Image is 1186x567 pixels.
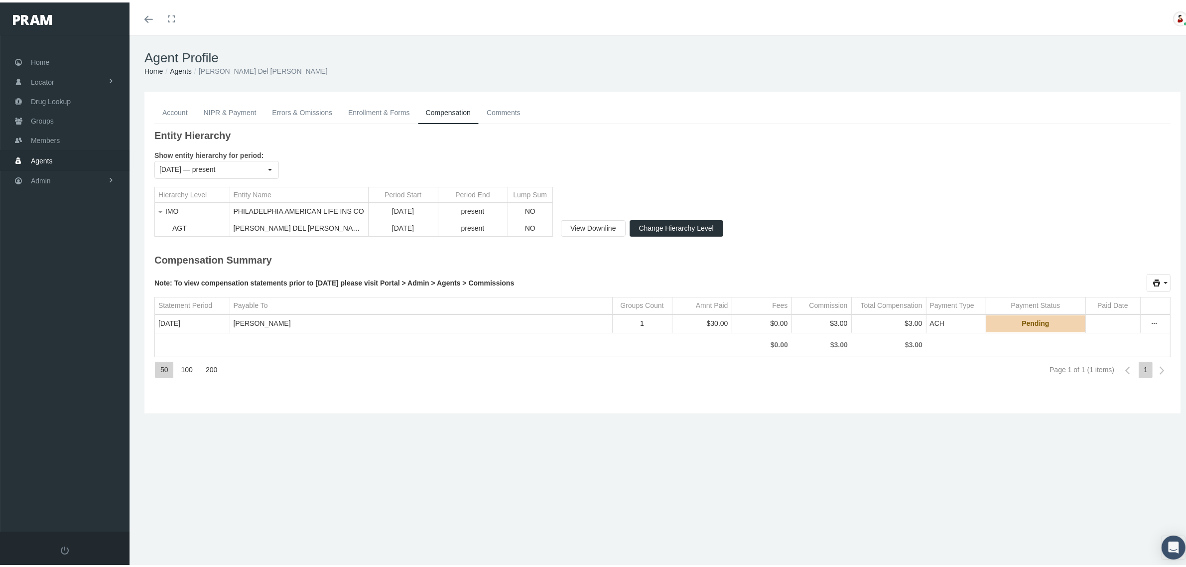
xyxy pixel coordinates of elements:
img: PRAM_20_x_78.png [13,12,52,22]
td: Column Hierarchy Level [155,185,230,200]
span: Home [31,50,49,69]
div: Commission [809,298,847,308]
div: Compensation Summary [154,250,1171,272]
td: present [438,201,508,218]
div: $3.00 [855,316,922,326]
span: Admin [31,169,51,188]
li: [PERSON_NAME] Del [PERSON_NAME] [192,63,328,74]
div: AGT [172,222,226,230]
div: Items per page: 100 [176,359,198,376]
div: Previous Page [1119,359,1136,377]
span: Note: To view compensation statements prior to [DATE] please visit Portal > Admin > Agents > Comm... [154,277,514,284]
div: Payment Status [1011,298,1060,308]
td: [DATE] [155,313,230,330]
div: $0.00 [735,338,788,347]
td: NO [508,201,552,218]
div: Data grid toolbar [154,272,1171,289]
div: Total Compensation [861,298,922,308]
div: $0.00 [736,316,788,326]
td: [PERSON_NAME] [230,313,612,330]
td: Column Payment Type [926,295,986,312]
div: Payable To [234,298,268,308]
td: [DATE] [368,218,438,233]
a: Account [154,99,196,121]
td: Column Period End [438,185,508,200]
a: Agents [170,65,192,73]
div: View Downline [561,218,626,234]
span: Members [31,129,60,147]
div: Page Navigation [154,354,1171,381]
div: Groups Count [620,298,663,308]
div: $3.00 [795,338,848,347]
div: Fees [772,298,788,308]
td: ACH [926,313,986,330]
div: Open Intercom Messenger [1162,533,1186,557]
div: Paid Date [1097,298,1128,308]
div: Payment Type [930,298,974,308]
div: Lump Sum [513,188,547,196]
td: Column Payment Status [986,295,1085,312]
td: Column Fees [732,295,791,312]
h1: Agent Profile [144,48,1181,63]
a: Compensation [418,99,479,122]
div: Amnt Paid [696,298,728,308]
div: Entity Hierarchy [154,122,1171,147]
td: NO [508,218,552,233]
td: Column Groups Count [612,295,672,312]
div: Items per page: 200 [200,359,222,376]
div: Statement Period [158,298,212,308]
span: Groups [31,109,54,128]
td: Column Statement Period [155,295,230,312]
td: Column Period Start [368,185,438,200]
td: PHILADELPHIA AMERICAN LIFE INS CO [230,201,368,218]
span: Show entity hierarchy for period: [154,149,264,157]
div: Hierarchy Level [158,188,207,196]
div: $3.00 [795,316,848,326]
span: Drug Lookup [31,90,71,109]
a: Comments [479,99,528,121]
td: Column Entity Name [230,185,368,200]
div: Tree list [154,184,553,234]
a: Home [144,65,163,73]
div: Show Compensation actions [1147,316,1163,326]
td: 1 [612,313,672,330]
div: Data grid [154,272,1171,381]
div: Page 1 of 1 (1 items) [1050,363,1114,371]
div: Select [262,159,278,176]
span: View Downline [570,222,616,230]
div: Page 1 [1139,359,1153,376]
a: NIPR & Payment [196,99,264,121]
a: Errors & Omissions [264,99,340,121]
span: Pending [1022,316,1049,326]
div: Change Hierarchy Level [630,218,723,234]
td: Column Total Compensation [851,295,926,312]
div: more [1147,316,1163,326]
div: Export Data to XLSX [1147,272,1171,289]
span: Locator [31,70,54,89]
div: $30.00 [676,316,728,326]
div: Period Start [385,188,421,196]
td: present [438,218,508,233]
div: print [1147,272,1171,289]
td: Column Amnt Paid [672,295,732,312]
td: Column Commission [791,295,851,312]
a: Enrollment & Forms [340,99,418,121]
div: Next Page [1153,359,1171,377]
td: [PERSON_NAME] DEL [PERSON_NAME] [230,218,368,233]
div: $3.00 [855,338,922,347]
div: Entity Name [234,188,271,196]
div: IMO [165,205,226,213]
td: Column Payable To [230,295,612,312]
span: Change Hierarchy Level [639,222,714,230]
span: Agents [31,149,53,168]
td: Column Lump Sum [508,185,552,200]
div: Items per page: 50 [155,359,173,376]
td: Column Paid Date [1085,295,1140,312]
td: [DATE] [368,201,438,218]
div: Period End [455,188,490,196]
